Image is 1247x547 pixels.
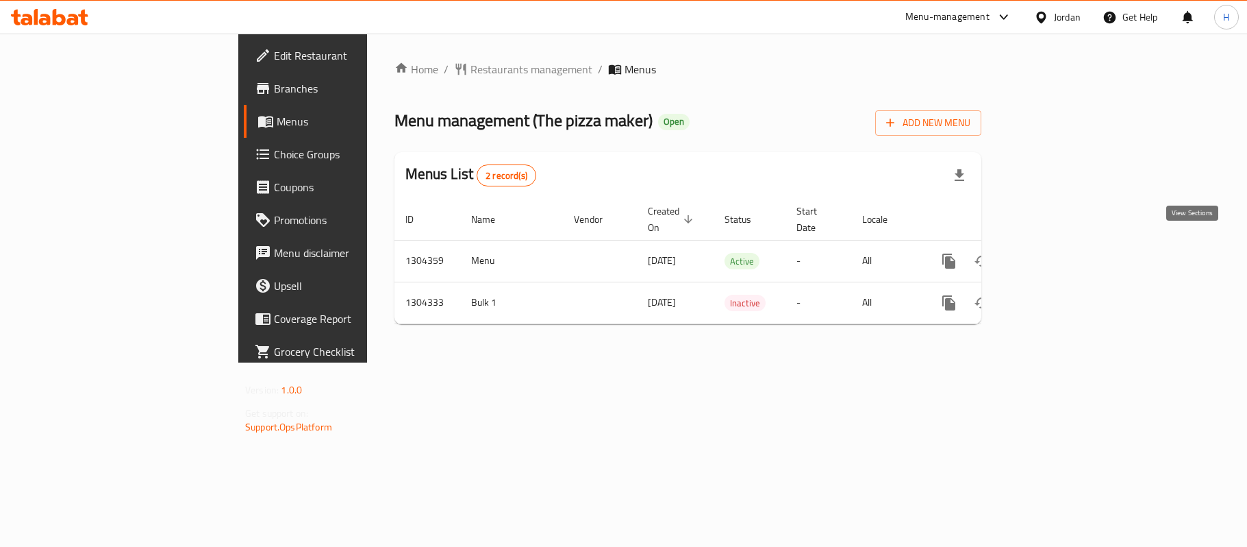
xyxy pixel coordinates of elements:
[648,252,676,269] span: [DATE]
[244,105,446,138] a: Menus
[851,240,922,282] td: All
[785,282,851,324] td: -
[274,146,436,162] span: Choice Groups
[922,199,1075,241] th: Actions
[244,269,446,302] a: Upsell
[1054,10,1081,25] div: Jordan
[394,61,981,77] nav: breadcrumb
[244,204,446,236] a: Promotions
[405,211,431,228] span: ID
[598,61,603,77] li: /
[274,80,436,97] span: Branches
[274,179,436,195] span: Coupons
[1223,10,1229,25] span: H
[244,236,446,269] a: Menu disclaimer
[281,381,302,399] span: 1.0.0
[933,245,966,278] button: more
[274,278,436,294] span: Upsell
[648,203,697,236] span: Created On
[477,169,536,182] span: 2 record(s)
[274,212,436,228] span: Promotions
[905,9,990,25] div: Menu-management
[405,164,536,186] h2: Menus List
[471,211,513,228] span: Name
[875,110,981,136] button: Add New Menu
[966,245,998,278] button: Change Status
[244,39,446,72] a: Edit Restaurant
[725,254,759,269] span: Active
[274,47,436,64] span: Edit Restaurant
[245,404,308,422] span: Get support on:
[244,335,446,368] a: Grocery Checklist
[886,114,970,132] span: Add New Menu
[394,105,653,136] span: Menu management ( The pizza maker )
[244,72,446,105] a: Branches
[244,302,446,335] a: Coverage Report
[658,114,690,130] div: Open
[454,61,592,77] a: Restaurants management
[625,61,656,77] span: Menus
[274,245,436,261] span: Menu disclaimer
[785,240,851,282] td: -
[648,293,676,311] span: [DATE]
[460,282,563,324] td: Bulk 1
[245,418,332,436] a: Support.OpsPlatform
[862,211,905,228] span: Locale
[244,138,446,171] a: Choice Groups
[943,159,976,192] div: Export file
[470,61,592,77] span: Restaurants management
[274,311,436,327] span: Coverage Report
[477,165,536,186] div: Total records count
[245,381,279,399] span: Version:
[277,113,436,130] span: Menus
[244,171,446,204] a: Coupons
[658,116,690,127] span: Open
[394,199,1075,324] table: enhanced table
[851,282,922,324] td: All
[966,287,998,319] button: Change Status
[574,211,620,228] span: Vendor
[274,343,436,360] span: Grocery Checklist
[460,240,563,282] td: Menu
[796,203,835,236] span: Start Date
[725,295,766,311] span: Inactive
[725,211,769,228] span: Status
[933,287,966,319] button: more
